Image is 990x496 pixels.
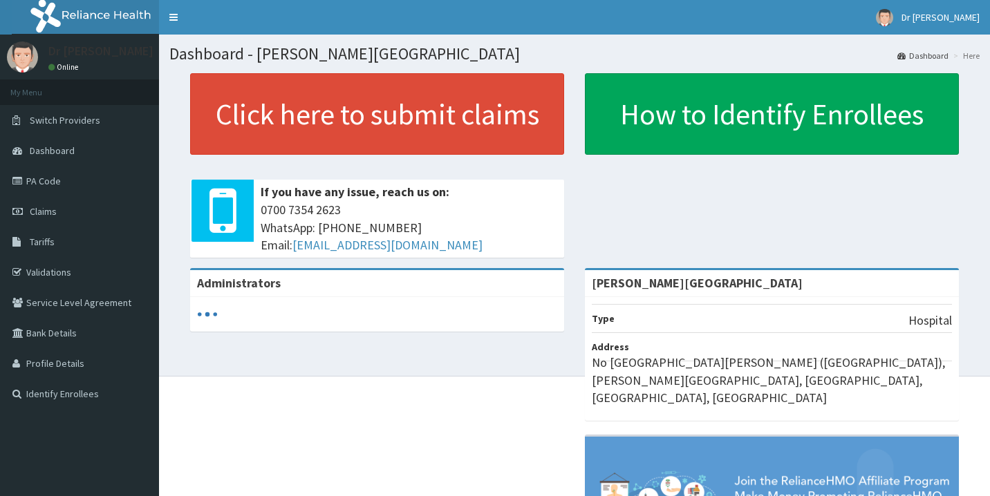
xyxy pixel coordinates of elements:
[197,304,218,325] svg: audio-loading
[190,73,564,155] a: Click here to submit claims
[592,312,615,325] b: Type
[908,312,952,330] p: Hospital
[950,50,980,61] li: Here
[48,45,153,57] p: Dr [PERSON_NAME]
[592,354,952,407] p: No [GEOGRAPHIC_DATA][PERSON_NAME] ([GEOGRAPHIC_DATA]), [PERSON_NAME][GEOGRAPHIC_DATA], [GEOGRAPHI...
[592,275,803,291] strong: [PERSON_NAME][GEOGRAPHIC_DATA]
[897,50,949,61] a: Dashboard
[7,41,38,73] img: User Image
[876,9,893,26] img: User Image
[592,341,629,353] b: Address
[30,236,55,248] span: Tariffs
[585,73,959,155] a: How to Identify Enrollees
[30,114,100,126] span: Switch Providers
[902,11,980,23] span: Dr [PERSON_NAME]
[48,62,82,72] a: Online
[30,144,75,157] span: Dashboard
[197,275,281,291] b: Administrators
[169,45,980,63] h1: Dashboard - [PERSON_NAME][GEOGRAPHIC_DATA]
[261,201,557,254] span: 0700 7354 2623 WhatsApp: [PHONE_NUMBER] Email:
[261,184,449,200] b: If you have any issue, reach us on:
[292,237,483,253] a: [EMAIL_ADDRESS][DOMAIN_NAME]
[30,205,57,218] span: Claims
